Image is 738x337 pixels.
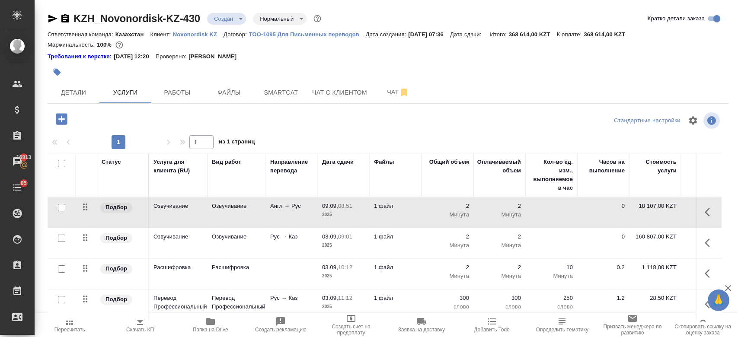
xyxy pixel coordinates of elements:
span: Smartcat [260,87,302,98]
p: Расшифровка [212,263,262,272]
span: Создать рекламацию [255,327,307,333]
a: Требования к верстке: [48,52,114,61]
div: Нажми, чтобы открыть папку с инструкцией [48,52,114,61]
button: 0.00 KZT; [114,39,125,51]
button: Создать рекламацию [246,313,316,337]
a: ТОО-1095 Для Письменных переводов [249,30,366,38]
button: Показать кнопки [700,263,720,284]
p: 300 [426,294,469,302]
p: Маржинальность: [48,41,97,48]
p: Озвучивание [212,202,262,210]
button: Показать кнопки [700,202,720,223]
button: Показать кнопки [700,294,720,315]
p: 03.09, [322,295,338,301]
p: слово [530,302,573,311]
p: 1 файл [374,294,417,302]
p: 0 % [685,263,728,272]
span: Папка на Drive [193,327,228,333]
p: 2 [478,263,521,272]
button: Пересчитать [35,313,105,337]
p: Подбор [105,295,127,304]
p: 2025 [322,210,365,219]
p: 300 [478,294,521,302]
span: Заявка на доставку [398,327,445,333]
span: 85 [16,179,32,188]
p: 2 [426,202,469,210]
p: 2025 [322,241,365,250]
p: 08:51 [338,203,352,209]
p: 0 % [685,202,728,210]
span: Чат с клиентом [312,87,367,98]
button: 🙏 [708,289,729,311]
div: Услуга для клиента (RU) [153,158,203,175]
div: Создан [253,13,307,25]
button: Скопировать ссылку для ЯМессенджера [48,13,58,24]
p: 2 [426,232,469,241]
p: 09:01 [338,233,352,240]
span: из 1 страниц [219,137,255,149]
span: Пересчитать [54,327,85,333]
div: Создан [207,13,246,25]
p: Озвучивание [212,232,262,241]
p: [DATE] 12:20 [114,52,156,61]
div: Оплачиваемый объем [477,158,521,175]
span: Скопировать ссылку на оценку заказа [673,324,733,336]
p: Проверено: [156,52,189,61]
span: 🙏 [711,291,726,309]
p: 250 [530,294,573,302]
p: 1 файл [374,202,417,210]
p: 1 файл [374,263,417,272]
p: 100% [97,41,114,48]
span: Кратко детали заказа [648,14,705,23]
p: Минута [530,272,573,280]
a: 16813 [2,151,32,172]
p: Минута [426,272,469,280]
button: Заявка на доставку [387,313,457,337]
div: Общий объем [429,158,469,166]
p: Подбор [105,234,127,242]
td: 0 [577,197,629,228]
div: Скидка / наценка [685,158,728,175]
span: Посмотреть информацию [703,112,722,129]
p: 160 807,00 KZT [633,232,677,241]
p: Договор: [224,31,249,38]
button: Добавить услугу [50,110,73,128]
a: 85 [2,177,32,198]
div: Кол-во ед. изм., выполняемое в час [530,158,573,192]
p: Дата создания: [366,31,408,38]
td: 1.2 [577,289,629,320]
p: 10:12 [338,264,352,270]
p: 11:12 [338,295,352,301]
span: Работы [157,87,198,98]
button: Скачать КП [105,313,176,337]
p: Минута [478,272,521,280]
p: [DATE] 07:36 [408,31,450,38]
button: Определить тематику [527,313,597,337]
p: Минута [426,210,469,219]
p: 28,50 KZT [633,294,677,302]
p: 18 107,00 KZT [633,202,677,210]
p: [PERSON_NAME] [188,52,243,61]
a: Novonordisk KZ [173,30,224,38]
span: Добавить Todo [474,327,509,333]
div: Статус [102,158,121,166]
p: Ответственная команда: [48,31,115,38]
p: 2 [478,202,521,210]
p: 2025 [322,302,365,311]
div: Дата сдачи [322,158,354,166]
button: Создан [211,15,236,22]
p: 0 % [685,232,728,241]
p: Подбор [105,203,127,212]
p: Озвучивание [153,232,203,241]
div: Часов на выполнение [581,158,625,175]
button: Нормальный [257,15,296,22]
p: ТОО-1095 Для Письменных переводов [249,31,366,38]
div: split button [612,114,683,127]
p: 1 файл [374,232,417,241]
button: Показать кнопки [700,232,720,253]
button: Создать счет на предоплату [316,313,387,337]
p: 368 614,00 KZT [584,31,632,38]
span: Создать счет на предоплату [321,324,381,336]
p: К оплате: [557,31,584,38]
button: Добавить тэг [48,63,67,82]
